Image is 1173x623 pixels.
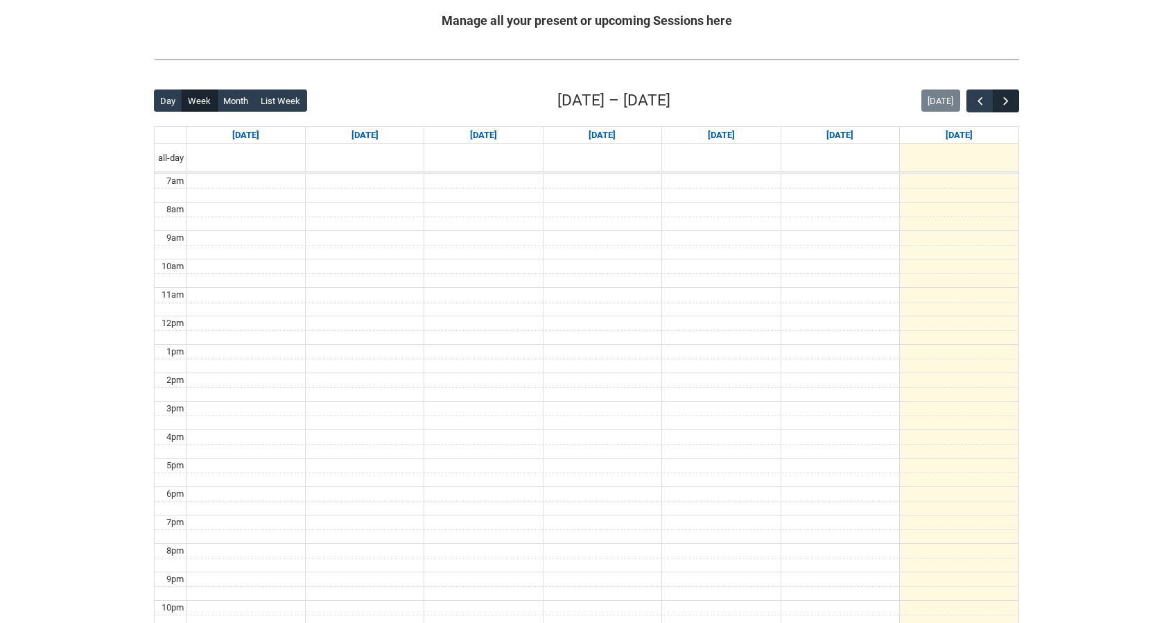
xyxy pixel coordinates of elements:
[164,203,186,216] div: 8am
[155,151,186,165] span: all-day
[164,572,186,586] div: 9pm
[154,89,182,112] button: Day
[164,373,186,387] div: 2pm
[993,89,1019,112] button: Next Week
[164,345,186,359] div: 1pm
[164,231,186,245] div: 9am
[705,127,738,144] a: Go to September 4, 2025
[154,11,1019,30] h2: Manage all your present or upcoming Sessions here
[467,127,500,144] a: Go to September 2, 2025
[164,174,186,188] div: 7am
[966,89,993,112] button: Previous Week
[229,127,262,144] a: Go to August 31, 2025
[182,89,218,112] button: Week
[164,544,186,558] div: 8pm
[921,89,960,112] button: [DATE]
[159,288,186,302] div: 11am
[943,127,975,144] a: Go to September 6, 2025
[159,316,186,330] div: 12pm
[159,259,186,273] div: 10am
[159,601,186,615] div: 10pm
[164,487,186,501] div: 6pm
[164,515,186,529] div: 7pm
[164,402,186,416] div: 3pm
[164,459,186,472] div: 5pm
[254,89,307,112] button: List Week
[824,127,856,144] a: Go to September 5, 2025
[586,127,618,144] a: Go to September 3, 2025
[164,430,186,444] div: 4pm
[217,89,255,112] button: Month
[557,89,670,112] h2: [DATE] – [DATE]
[349,127,381,144] a: Go to September 1, 2025
[154,52,1019,67] img: REDU_GREY_LINE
